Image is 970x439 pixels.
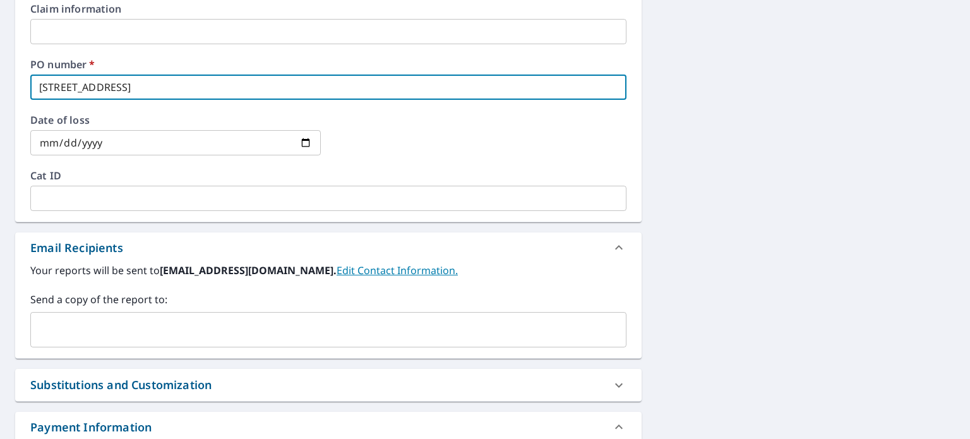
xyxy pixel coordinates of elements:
label: Cat ID [30,171,626,181]
label: Send a copy of the report to: [30,292,626,307]
div: Email Recipients [15,232,642,263]
div: Substitutions and Customization [30,376,212,394]
div: Payment Information [30,419,152,436]
label: Your reports will be sent to [30,263,626,278]
label: Date of loss [30,115,321,125]
div: Email Recipients [30,239,123,256]
b: [EMAIL_ADDRESS][DOMAIN_NAME]. [160,263,337,277]
label: PO number [30,59,626,69]
div: Substitutions and Customization [15,369,642,401]
a: EditContactInfo [337,263,458,277]
label: Claim information [30,4,626,14]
